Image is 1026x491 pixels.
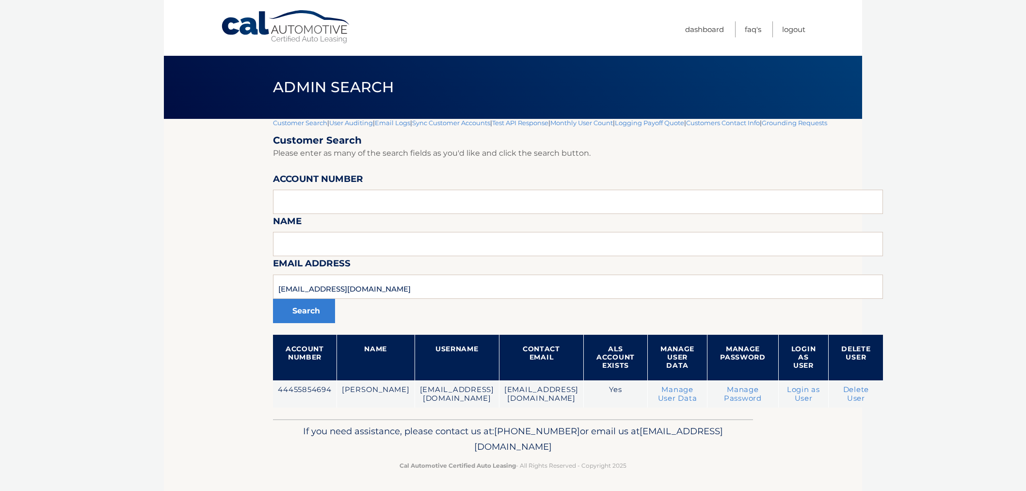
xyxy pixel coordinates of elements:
[782,21,805,37] a: Logout
[584,335,648,380] th: ALS Account Exists
[273,214,302,232] label: Name
[584,380,648,408] td: Yes
[658,385,697,403] a: Manage User Data
[221,10,352,44] a: Cal Automotive
[273,172,363,190] label: Account Number
[273,147,883,160] p: Please enter as many of the search fields as you'd like and click the search button.
[412,119,490,127] a: Sync Customer Accounts
[724,385,762,403] a: Manage Password
[829,335,883,380] th: Delete User
[550,119,613,127] a: Monthly User Count
[400,462,516,469] strong: Cal Automotive Certified Auto Leasing
[762,119,827,127] a: Grounding Requests
[492,119,548,127] a: Test API Response
[337,335,415,380] th: Name
[273,78,394,96] span: Admin Search
[273,119,883,419] div: | | | | | | | |
[843,385,869,403] a: Delete User
[647,335,707,380] th: Manage User Data
[337,380,415,408] td: [PERSON_NAME]
[279,460,747,471] p: - All Rights Reserved - Copyright 2025
[615,119,684,127] a: Logging Payoff Quote
[375,119,410,127] a: Email Logs
[273,134,883,147] h2: Customer Search
[273,380,337,408] td: 44455854694
[499,335,583,380] th: Contact Email
[499,380,583,408] td: [EMAIL_ADDRESS][DOMAIN_NAME]
[273,256,351,274] label: Email Address
[415,380,499,408] td: [EMAIL_ADDRESS][DOMAIN_NAME]
[273,335,337,380] th: Account Number
[279,424,747,455] p: If you need assistance, please contact us at: or email us at
[494,426,580,437] span: [PHONE_NUMBER]
[787,385,820,403] a: Login as User
[329,119,373,127] a: User Auditing
[778,335,829,380] th: Login as User
[415,335,499,380] th: Username
[273,119,327,127] a: Customer Search
[707,335,779,380] th: Manage Password
[474,426,723,452] span: [EMAIL_ADDRESS][DOMAIN_NAME]
[685,21,724,37] a: Dashboard
[745,21,761,37] a: FAQ's
[273,299,335,323] button: Search
[686,119,760,127] a: Customers Contact Info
